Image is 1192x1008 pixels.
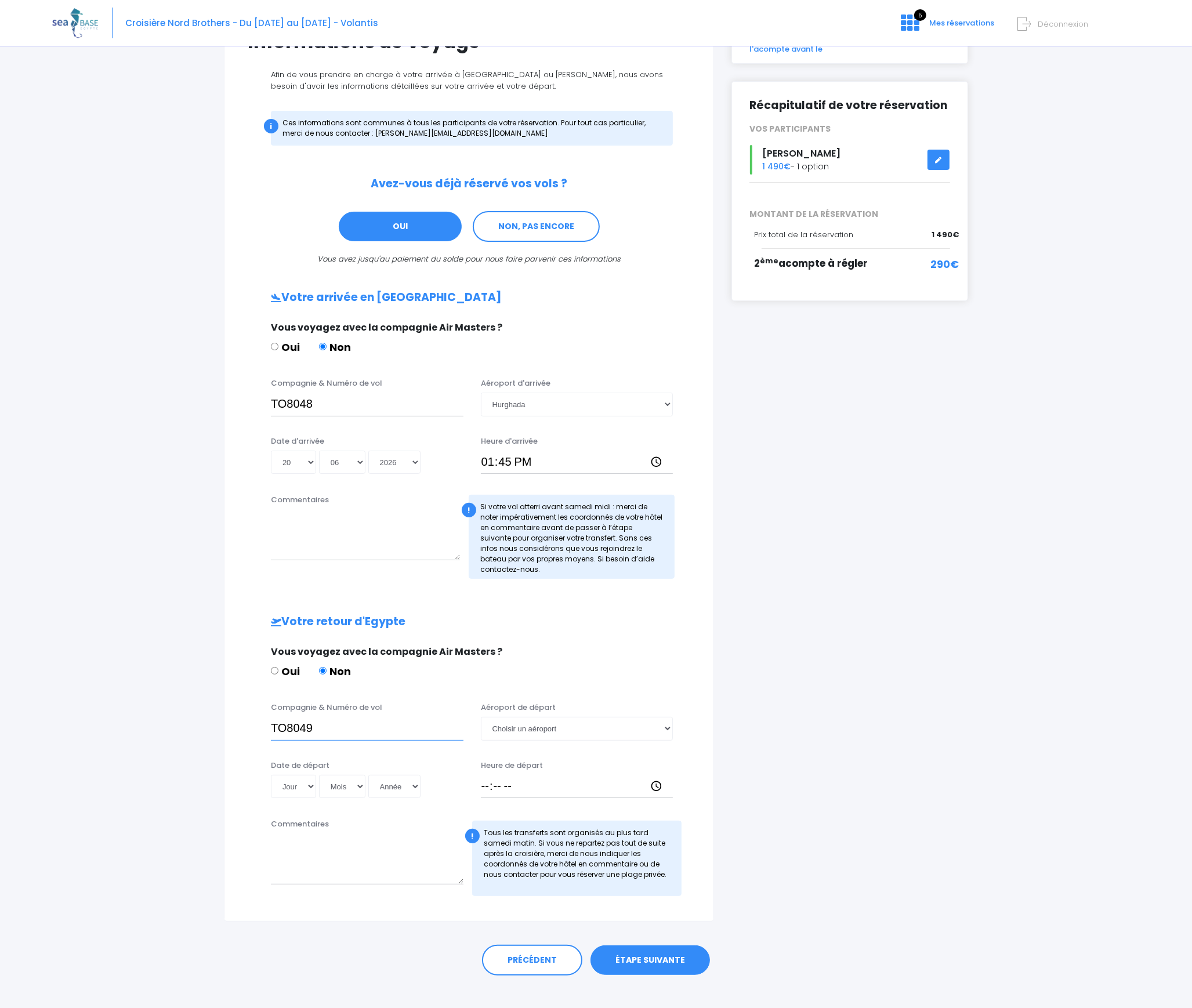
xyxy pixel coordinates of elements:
label: Aéroport d'arrivée [481,378,550,389]
label: Oui [271,339,300,355]
h2: Votre retour d'Egypte [248,615,690,629]
label: Aéroport de départ [481,702,556,713]
span: 1 490€ [762,161,791,172]
h2: Votre arrivée en [GEOGRAPHIC_DATA] [248,291,690,304]
span: [PERSON_NAME] [762,147,840,160]
sup: ème [760,256,778,266]
span: Vous voyagez avec la compagnie Air Masters ? [271,321,502,334]
input: Oui [271,667,278,675]
a: 5 Mes réservations [892,21,1001,32]
span: 290€ [930,256,959,272]
span: 2 acompte à régler [754,256,868,270]
div: Si votre vol atterri avant samedi midi : merci de noter impérativement les coordonnés de votre hô... [469,495,675,579]
a: NON, PAS ENCORE [473,211,600,242]
a: PRÉCÉDENT [482,945,582,976]
a: OUI [339,212,462,242]
span: 5 [914,9,926,21]
h2: Récapitulatif de votre réservation [749,99,950,113]
label: Heure de départ [481,760,543,771]
span: Prix total de la réservation [754,229,853,240]
div: ! [462,503,476,517]
label: Date d'arrivée [271,436,324,447]
i: Vous avez jusqu'au paiement du solde pour nous faire parvenir ces informations [317,253,621,264]
input: Oui [271,343,278,350]
div: - 1 option [741,145,959,175]
p: Afin de vous prendre en charge à votre arrivée à [GEOGRAPHIC_DATA] ou [PERSON_NAME], nous avons b... [248,69,690,92]
label: Non [319,663,351,679]
div: ! [465,829,480,843]
div: Ces informations sont communes à tous les participants de votre réservation. Pour tout cas partic... [271,111,673,146]
label: Heure d'arrivée [481,436,538,447]
label: Compagnie & Numéro de vol [271,702,382,713]
span: Déconnexion [1038,19,1088,30]
div: i [264,119,278,133]
a: ÉTAPE SUIVANTE [590,945,710,976]
h2: Avez-vous déjà réservé vos vols ? [248,177,690,191]
label: Commentaires [271,494,329,506]
label: Commentaires [271,818,329,830]
h1: Informations de voyage [248,30,690,53]
label: Oui [271,663,300,679]
span: Croisière Nord Brothers - Du [DATE] au [DATE] - Volantis [125,17,378,29]
span: Vous voyagez avec la compagnie Air Masters ? [271,645,502,658]
span: 1 490€ [932,229,959,241]
input: Non [319,667,327,675]
label: Date de départ [271,760,329,771]
div: VOS PARTICIPANTS [741,123,959,135]
label: Compagnie & Numéro de vol [271,378,382,389]
div: Tous les transferts sont organisés au plus tard samedi matin. Si vous ne repartez pas tout de sui... [472,821,682,896]
input: Non [319,343,327,350]
label: Non [319,339,351,355]
span: Mes réservations [929,17,994,28]
span: MONTANT DE LA RÉSERVATION [741,208,959,220]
